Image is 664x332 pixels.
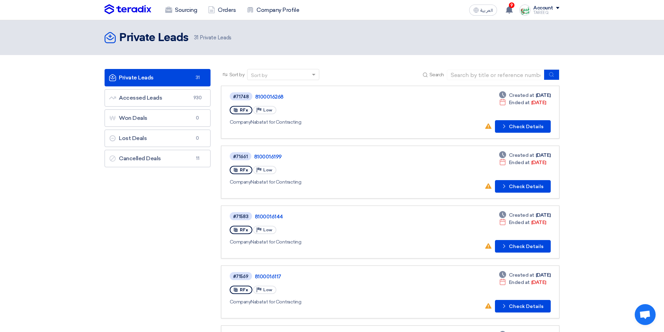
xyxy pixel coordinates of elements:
h2: Private Leads [119,31,189,45]
div: Nabatat for Contracting [230,178,430,186]
a: Lost Deals0 [105,130,211,147]
span: Created at [509,92,534,99]
span: Company [230,299,251,305]
span: RFx [240,168,248,172]
div: #71569 [233,274,249,279]
a: Company Profile [241,2,305,18]
a: 8100016144 [255,214,429,220]
span: Low [263,108,272,113]
div: [DATE] [499,279,546,286]
div: [DATE] [499,92,551,99]
div: TAREEQ [533,11,559,15]
img: Teradix logo [105,4,151,15]
span: Sort by [229,71,245,78]
div: [DATE] [499,99,546,106]
div: Account [533,5,553,11]
div: #71583 [233,214,249,219]
div: Nabatat for Contracting [230,118,431,126]
a: 8100016268 [255,94,429,100]
span: 0 [193,115,202,122]
div: Nabatat for Contracting [230,298,430,306]
div: #71661 [233,154,248,159]
span: 0 [193,135,202,142]
span: Ended at [509,159,530,166]
span: Company [230,179,251,185]
button: العربية [469,5,497,16]
div: Nabatat for Contracting [230,238,430,246]
span: 31 [193,74,202,81]
span: Ended at [509,279,530,286]
img: Screenshot___1727703618088.png [519,5,531,16]
button: Check Details [495,240,551,253]
span: Company [230,119,251,125]
span: Created at [509,271,534,279]
span: Low [263,227,272,232]
a: Accessed Leads930 [105,89,211,107]
div: [DATE] [499,152,551,159]
span: 930 [193,94,202,101]
div: Sort by [251,72,267,79]
span: RFx [240,287,248,292]
span: Ended at [509,99,530,106]
div: [DATE] [499,271,551,279]
a: 8100016117 [255,273,429,280]
a: Cancelled Deals11 [105,150,211,167]
span: Company [230,239,251,245]
div: #71748 [233,94,249,99]
a: Won Deals0 [105,109,211,127]
a: Orders [203,2,241,18]
span: RFx [240,227,248,232]
span: Search [429,71,444,78]
span: Low [263,168,272,172]
a: 8100016199 [254,154,428,160]
span: Private Leads [194,34,231,42]
button: Check Details [495,300,551,312]
span: 9 [509,2,514,8]
span: Created at [509,152,534,159]
span: العربية [480,8,493,13]
button: Check Details [495,180,551,193]
span: Low [263,287,272,292]
a: Sourcing [160,2,203,18]
input: Search by title or reference number [447,70,544,80]
div: Open chat [635,304,656,325]
span: 11 [193,155,202,162]
div: [DATE] [499,219,546,226]
span: 31 [194,34,198,41]
div: [DATE] [499,159,546,166]
a: Private Leads31 [105,69,211,86]
button: Check Details [495,120,551,133]
div: [DATE] [499,211,551,219]
span: RFx [240,108,248,113]
span: Ended at [509,219,530,226]
span: Created at [509,211,534,219]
